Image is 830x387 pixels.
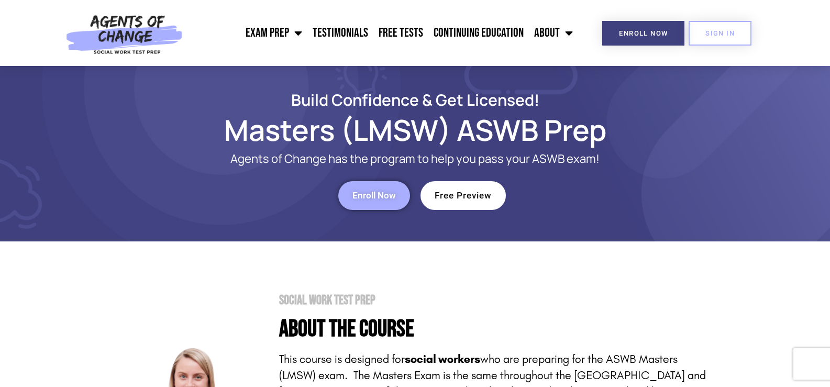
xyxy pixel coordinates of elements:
a: Continuing Education [428,20,529,46]
a: About [529,20,578,46]
h2: Build Confidence & Get Licensed! [117,92,714,107]
a: Free Preview [420,181,506,210]
p: Agents of Change has the program to help you pass your ASWB exam! [159,152,672,165]
h1: Masters (LMSW) ASWB Prep [117,118,714,142]
span: SIGN IN [705,30,735,37]
a: SIGN IN [689,21,751,46]
h4: About the Course [279,317,714,341]
a: Enroll Now [338,181,410,210]
span: Free Preview [435,191,492,200]
span: Enroll Now [352,191,396,200]
a: Exam Prep [240,20,307,46]
strong: social workers [405,352,480,366]
a: Testimonials [307,20,373,46]
a: Free Tests [373,20,428,46]
h2: Social Work Test Prep [279,294,714,307]
span: Enroll Now [619,30,668,37]
a: Enroll Now [602,21,684,46]
nav: Menu [188,20,578,46]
